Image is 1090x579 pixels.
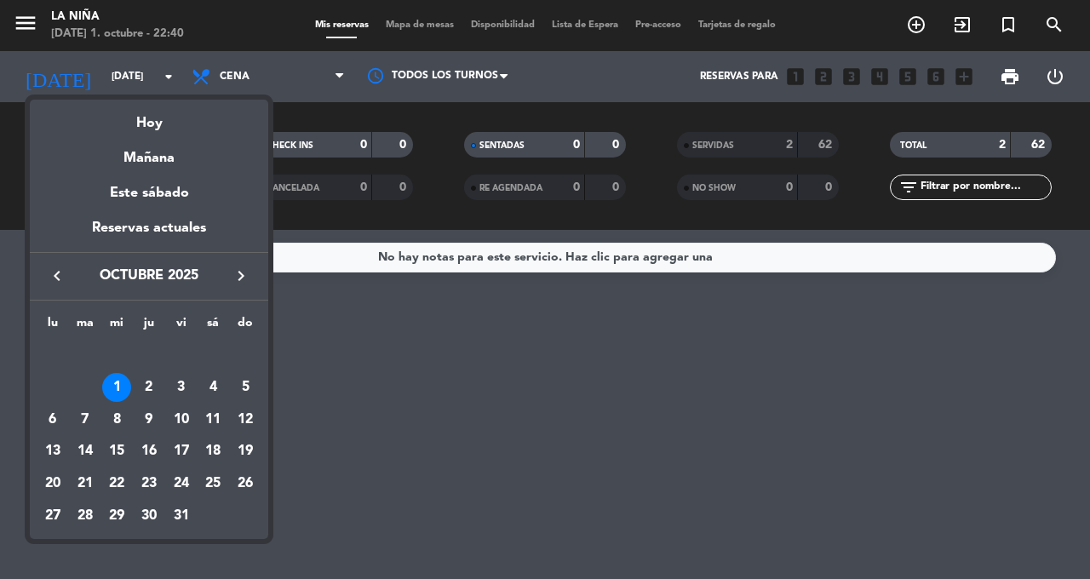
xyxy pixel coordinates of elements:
[231,437,260,466] div: 19
[100,313,133,340] th: miércoles
[135,405,163,434] div: 9
[71,502,100,530] div: 28
[133,371,165,404] td: 2 de octubre de 2025
[69,404,101,436] td: 7 de octubre de 2025
[198,404,230,436] td: 11 de octubre de 2025
[198,467,230,500] td: 25 de octubre de 2025
[38,469,67,498] div: 20
[198,437,227,466] div: 18
[167,437,196,466] div: 17
[133,500,165,532] td: 30 de octubre de 2025
[167,405,196,434] div: 10
[47,266,67,286] i: keyboard_arrow_left
[38,437,67,466] div: 13
[42,265,72,287] button: keyboard_arrow_left
[71,437,100,466] div: 14
[102,437,131,466] div: 15
[165,404,198,436] td: 10 de octubre de 2025
[231,373,260,402] div: 5
[100,467,133,500] td: 22 de octubre de 2025
[30,217,268,252] div: Reservas actuales
[135,437,163,466] div: 16
[165,435,198,467] td: 17 de octubre de 2025
[69,500,101,532] td: 28 de octubre de 2025
[100,404,133,436] td: 8 de octubre de 2025
[37,435,69,467] td: 13 de octubre de 2025
[231,266,251,286] i: keyboard_arrow_right
[69,467,101,500] td: 21 de octubre de 2025
[231,405,260,434] div: 12
[38,405,67,434] div: 6
[102,469,131,498] div: 22
[165,467,198,500] td: 24 de octubre de 2025
[38,502,67,530] div: 27
[198,469,227,498] div: 25
[165,313,198,340] th: viernes
[37,339,261,371] td: OCT.
[30,169,268,217] div: Este sábado
[37,500,69,532] td: 27 de octubre de 2025
[69,435,101,467] td: 14 de octubre de 2025
[100,435,133,467] td: 15 de octubre de 2025
[229,404,261,436] td: 12 de octubre de 2025
[165,371,198,404] td: 3 de octubre de 2025
[198,371,230,404] td: 4 de octubre de 2025
[30,135,268,169] div: Mañana
[229,435,261,467] td: 19 de octubre de 2025
[102,405,131,434] div: 8
[69,313,101,340] th: martes
[198,373,227,402] div: 4
[102,373,131,402] div: 1
[135,469,163,498] div: 23
[167,502,196,530] div: 31
[198,405,227,434] div: 11
[133,313,165,340] th: jueves
[135,373,163,402] div: 2
[133,404,165,436] td: 9 de octubre de 2025
[102,502,131,530] div: 29
[226,265,256,287] button: keyboard_arrow_right
[72,265,226,287] span: octubre 2025
[229,467,261,500] td: 26 de octubre de 2025
[167,373,196,402] div: 3
[165,500,198,532] td: 31 de octubre de 2025
[167,469,196,498] div: 24
[133,435,165,467] td: 16 de octubre de 2025
[71,469,100,498] div: 21
[100,500,133,532] td: 29 de octubre de 2025
[30,100,268,135] div: Hoy
[229,313,261,340] th: domingo
[135,502,163,530] div: 30
[37,313,69,340] th: lunes
[100,371,133,404] td: 1 de octubre de 2025
[198,435,230,467] td: 18 de octubre de 2025
[229,371,261,404] td: 5 de octubre de 2025
[71,405,100,434] div: 7
[37,404,69,436] td: 6 de octubre de 2025
[231,469,260,498] div: 26
[198,313,230,340] th: sábado
[37,467,69,500] td: 20 de octubre de 2025
[133,467,165,500] td: 23 de octubre de 2025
